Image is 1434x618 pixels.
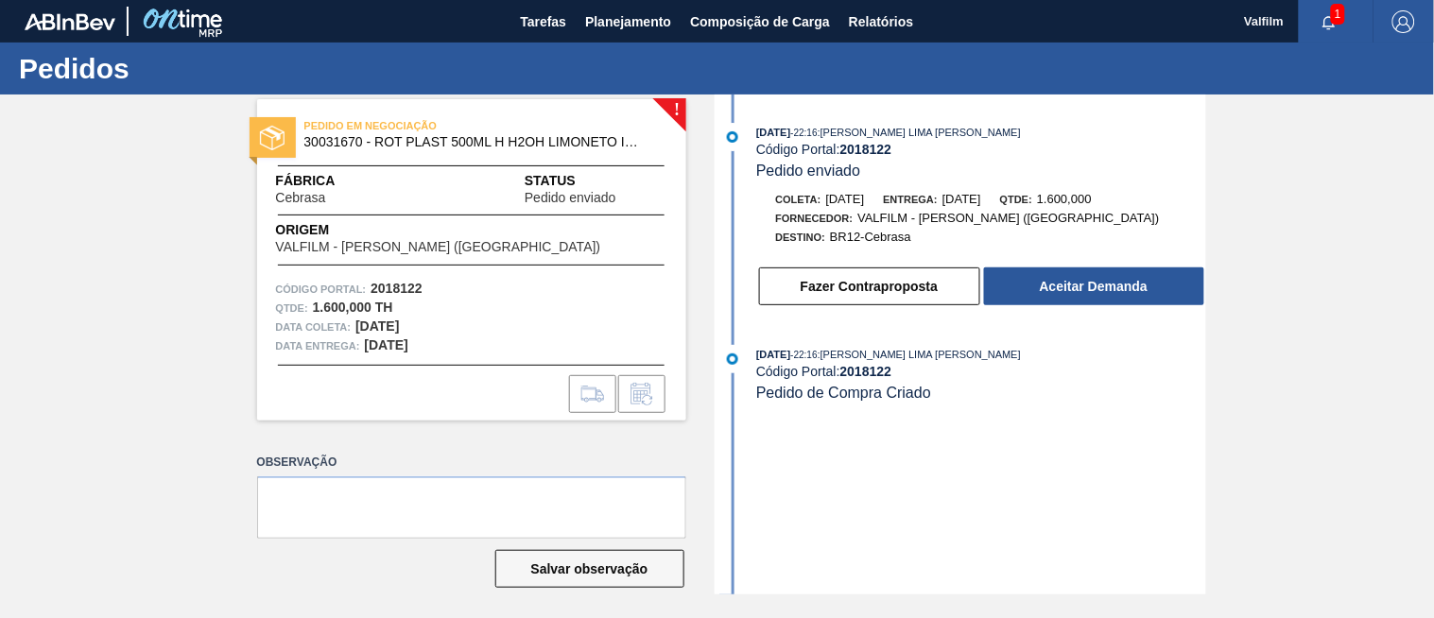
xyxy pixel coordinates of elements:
span: [DATE] [756,349,790,360]
span: VALFILM - [PERSON_NAME] ([GEOGRAPHIC_DATA]) [857,211,1159,225]
span: Status [525,171,666,191]
span: Origem [276,220,655,240]
h1: Pedidos [19,58,354,79]
strong: 2018122 [840,364,892,379]
div: Ir para Composição de Carga [569,375,616,413]
span: Qtde: [1000,194,1032,205]
strong: 2018122 [840,142,892,157]
img: TNhmsLtSVTkK8tSr43FrP2fwEKptu5GPRR3wAAAABJRU5ErkJggg== [25,13,115,30]
span: - 22:16 [791,128,818,138]
span: PEDIDO EM NEGOCIAÇÃO [304,116,569,135]
span: [DATE] [942,192,981,206]
span: 1 [1331,4,1345,25]
span: Fornecedor: [776,213,854,224]
label: Observação [257,449,686,476]
span: VALFILM - [PERSON_NAME] ([GEOGRAPHIC_DATA]) [276,240,601,254]
strong: 2018122 [371,281,423,296]
span: Data entrega: [276,336,360,355]
img: atual [727,353,738,365]
div: Código Portal: [756,142,1205,157]
span: Composição de Carga [690,10,830,33]
strong: 1.600,000 TH [313,300,393,315]
span: [DATE] [756,127,790,138]
span: Relatórios [849,10,913,33]
span: Tarefas [520,10,566,33]
span: Coleta: [776,194,821,205]
span: BR12-Cebrasa [830,230,911,244]
span: Pedido enviado [756,163,860,179]
span: Código Portal: [276,280,367,299]
span: Data coleta: [276,318,352,336]
span: Planejamento [585,10,671,33]
span: Cebrasa [276,191,326,205]
span: : [PERSON_NAME] LIMA [PERSON_NAME] [818,349,1021,360]
strong: [DATE] [355,318,399,334]
strong: [DATE] [365,337,408,352]
button: Salvar observação [495,550,684,588]
span: Fábrica [276,171,386,191]
span: 1.600,000 [1037,192,1092,206]
div: Informar alteração no pedido [618,375,665,413]
span: Qtde : [276,299,308,318]
span: [DATE] [826,192,865,206]
div: Código Portal: [756,364,1205,379]
button: Notificações [1299,9,1359,35]
img: status [260,126,285,150]
span: Destino: [776,232,826,243]
span: Pedido enviado [525,191,616,205]
img: atual [727,131,738,143]
span: Entrega: [884,194,938,205]
button: Fazer Contraproposta [759,267,980,305]
img: Logout [1392,10,1415,33]
button: Aceitar Demanda [984,267,1204,305]
span: - 22:16 [791,350,818,360]
span: 30031670 - ROT PLAST 500ML H H2OH LIMONETO IN211 [304,135,648,149]
span: : [PERSON_NAME] LIMA [PERSON_NAME] [818,127,1021,138]
span: Pedido de Compra Criado [756,385,931,401]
